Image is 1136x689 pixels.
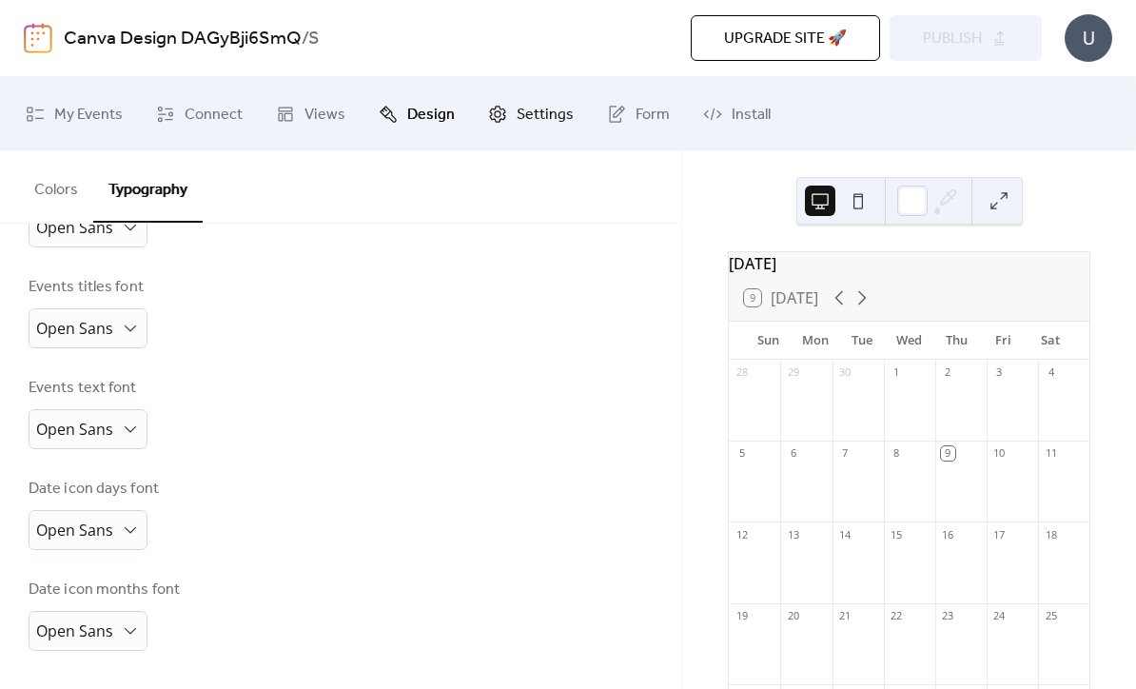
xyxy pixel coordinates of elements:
[593,85,684,143] a: Form
[980,322,1028,360] div: Fri
[636,100,670,129] span: Form
[19,150,93,221] button: Colors
[992,527,1007,541] div: 17
[36,419,113,440] span: Open Sans
[724,28,847,50] span: Upgrade site 🚀
[838,446,852,461] div: 7
[54,100,123,129] span: My Events
[734,446,749,461] div: 5
[364,85,469,143] a: Design
[886,322,933,360] div: Wed
[689,85,785,143] a: Install
[786,609,800,623] div: 20
[890,446,904,461] div: 8
[992,446,1007,461] div: 10
[36,217,113,238] span: Open Sans
[1065,14,1112,62] div: U
[932,322,980,360] div: Thu
[786,527,800,541] div: 13
[941,365,955,380] div: 2
[890,527,904,541] div: 15
[838,527,852,541] div: 14
[36,520,113,541] span: Open Sans
[302,21,308,57] b: /
[29,478,159,501] div: Date icon days font
[64,21,302,57] a: Canva Design DAGyBji6SmQ
[732,100,771,129] span: Install
[1027,322,1074,360] div: Sat
[304,100,345,129] span: Views
[890,609,904,623] div: 22
[29,276,144,299] div: Events titles font
[24,23,52,53] img: logo
[941,446,955,461] div: 9
[185,100,243,129] span: Connect
[407,100,455,129] span: Design
[838,322,886,360] div: Tue
[992,365,1007,380] div: 3
[11,85,137,143] a: My Events
[142,85,257,143] a: Connect
[36,620,113,641] span: Open Sans
[691,15,880,61] button: Upgrade site 🚀
[29,377,144,400] div: Events text font
[29,579,180,601] div: Date icon months font
[36,318,113,339] span: Open Sans
[941,609,955,623] div: 23
[734,365,749,380] div: 28
[1044,446,1058,461] div: 11
[93,150,203,223] button: Typography
[838,609,852,623] div: 21
[729,252,1089,275] div: [DATE]
[786,365,800,380] div: 29
[474,85,588,143] a: Settings
[941,527,955,541] div: 16
[262,85,360,143] a: Views
[744,322,792,360] div: Sun
[992,609,1007,623] div: 24
[734,609,749,623] div: 19
[1044,609,1058,623] div: 25
[1044,527,1058,541] div: 18
[1044,365,1058,380] div: 4
[786,446,800,461] div: 6
[734,527,749,541] div: 12
[308,21,320,57] b: S
[517,100,574,129] span: Settings
[838,365,852,380] div: 30
[792,322,839,360] div: Mon
[890,365,904,380] div: 1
